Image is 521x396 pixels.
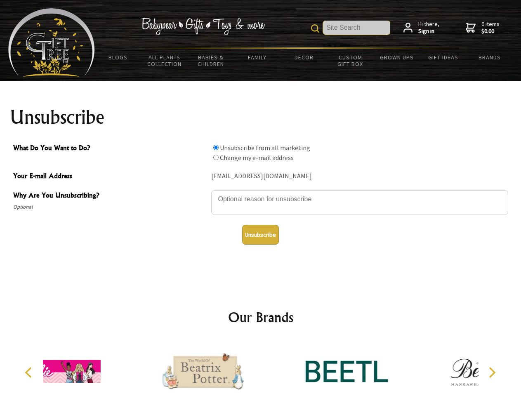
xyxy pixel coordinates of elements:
textarea: Why Are You Unsubscribing? [211,190,508,215]
button: Previous [21,363,39,382]
a: Brands [467,49,513,66]
strong: $0.00 [481,28,500,35]
h2: Our Brands [17,307,505,327]
a: Grown Ups [373,49,420,66]
button: Unsubscribe [242,225,279,245]
a: Gift Ideas [420,49,467,66]
span: What Do You Want to Do? [13,143,207,155]
a: 0 items$0.00 [466,21,500,35]
span: Your E-mail Address [13,171,207,183]
strong: Sign in [418,28,439,35]
label: Unsubscribe from all marketing [220,144,310,152]
div: [EMAIL_ADDRESS][DOMAIN_NAME] [211,170,508,183]
input: Site Search [323,21,390,35]
a: Family [234,49,281,66]
button: Next [483,363,501,382]
label: Change my e-mail address [220,153,294,162]
a: Babies & Children [188,49,234,73]
img: Babyware - Gifts - Toys and more... [8,8,95,77]
span: Hi there, [418,21,439,35]
span: Optional [13,202,207,212]
h1: Unsubscribe [10,107,512,127]
input: What Do You Want to Do? [213,155,219,160]
input: What Do You Want to Do? [213,145,219,150]
span: 0 items [481,20,500,35]
a: Decor [281,49,327,66]
img: Babywear - Gifts - Toys & more [141,18,265,35]
a: Custom Gift Box [327,49,374,73]
a: Hi there,Sign in [403,21,439,35]
a: All Plants Collection [141,49,188,73]
img: product search [311,24,319,33]
span: Why Are You Unsubscribing? [13,190,207,202]
a: BLOGS [95,49,141,66]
